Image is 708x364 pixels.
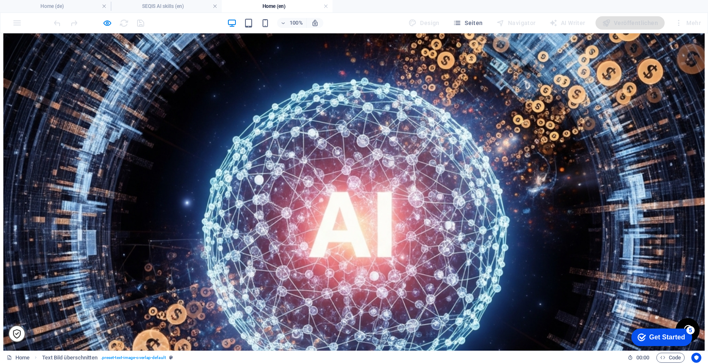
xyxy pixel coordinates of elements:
span: Seiten [453,19,483,27]
button: Usercentrics [691,353,701,363]
a: Klick, um Auswahl aufzuheben. Doppelklick öffnet Seitenverwaltung [7,353,30,363]
span: : [642,354,643,361]
i: Dieses Element ist ein anpassbares Preset [169,355,173,360]
span: Code [660,353,681,363]
h4: SEQIS AI skills (en) [111,2,222,11]
button: Seiten [450,16,486,30]
h6: 100% [290,18,303,28]
div: Get Started 5 items remaining, 0% complete [7,4,68,22]
div: Get Started [25,9,60,17]
div: 5 [62,2,70,10]
nav: breadcrumb [42,353,173,363]
h6: Session-Zeit [628,353,650,363]
div: Design (Strg+Alt+Y) [405,16,443,30]
button: Code [656,353,685,363]
a: Cookie Einstellungen [8,292,25,309]
span: 00 00 [636,353,649,363]
h4: Home (en) [222,2,333,11]
i: Bei Größenänderung Zoomstufe automatisch an das gewählte Gerät anpassen. [311,19,319,27]
span: . preset-text-image-overlap-default [101,353,166,363]
button: 100% [277,18,307,28]
span: Klick zum Auswählen. Doppelklick zum Bearbeiten [42,353,98,363]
